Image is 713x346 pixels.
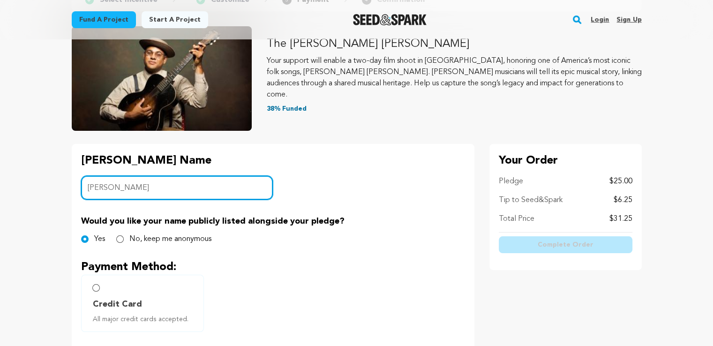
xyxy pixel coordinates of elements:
[609,176,632,187] p: $25.00
[72,26,252,131] img: The Liza Jane Sessions image
[267,37,642,52] p: The [PERSON_NAME] [PERSON_NAME]
[538,240,593,249] span: Complete Order
[353,14,427,25] a: Seed&Spark Homepage
[609,213,632,225] p: $31.25
[591,12,609,27] a: Login
[129,233,211,245] label: No, keep me anonymous
[81,215,465,228] p: Would you like your name publicly listed alongside your pledge?
[353,14,427,25] img: Seed&Spark Logo Dark Mode
[81,176,273,200] input: Backer Name
[93,298,142,311] span: Credit Card
[616,12,641,27] a: Sign up
[94,233,105,245] label: Yes
[142,11,208,28] a: Start a project
[81,153,273,168] p: [PERSON_NAME] Name
[267,104,642,113] p: 38% Funded
[499,176,523,187] p: Pledge
[499,236,632,253] button: Complete Order
[614,195,632,206] p: $6.25
[93,315,196,324] span: All major credit cards accepted.
[267,55,642,100] p: Your support will enable a two-day film shoot in [GEOGRAPHIC_DATA], honoring one of America’s mos...
[72,11,136,28] a: Fund a project
[81,260,465,275] p: Payment Method:
[499,195,563,206] p: Tip to Seed&Spark
[499,213,534,225] p: Total Price
[499,153,632,168] p: Your Order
